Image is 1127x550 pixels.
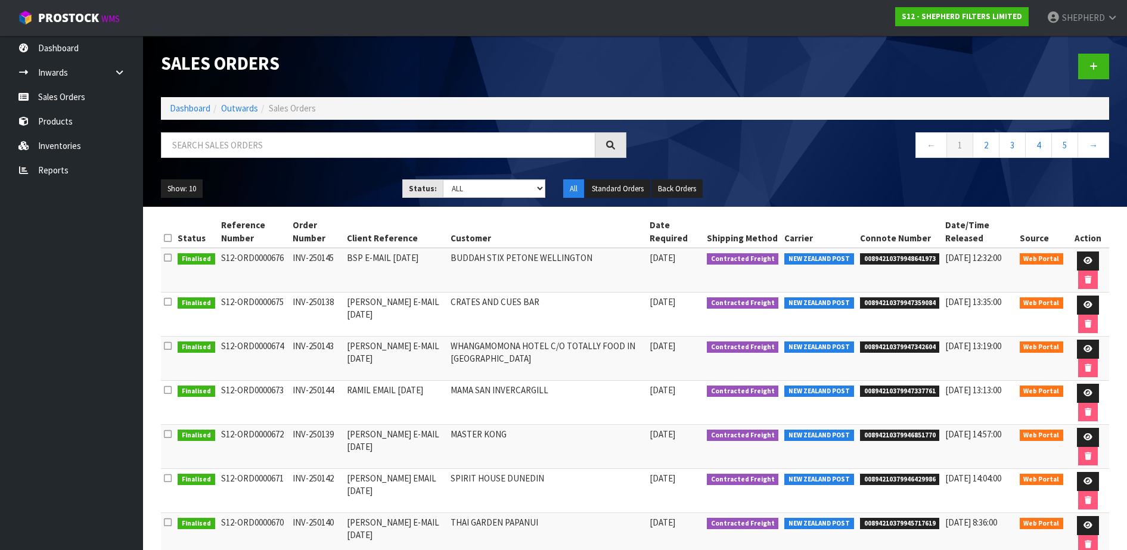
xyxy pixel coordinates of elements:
[784,297,854,309] span: NEW ZEALAND POST
[161,132,595,158] input: Search sales orders
[784,430,854,442] span: NEW ZEALAND POST
[585,179,650,198] button: Standard Orders
[707,430,779,442] span: Contracted Freight
[784,386,854,397] span: NEW ZEALAND POST
[999,132,1026,158] a: 3
[269,102,316,114] span: Sales Orders
[448,216,646,248] th: Customer
[178,253,215,265] span: Finalised
[860,518,940,530] span: 00894210379945717619
[650,428,675,440] span: [DATE]
[945,340,1001,352] span: [DATE] 13:19:00
[915,132,947,158] a: ←
[178,297,215,309] span: Finalised
[1020,474,1064,486] span: Web Portal
[860,430,940,442] span: 00894210379946851770
[448,381,646,425] td: MAMA SAN INVERCARGILL
[1020,297,1064,309] span: Web Portal
[344,293,448,337] td: [PERSON_NAME] E-MAIL [DATE]
[218,248,290,293] td: S12-ORD0000676
[178,430,215,442] span: Finalised
[1066,216,1109,248] th: Action
[344,248,448,293] td: BSP E-MAIL [DATE]
[946,132,973,158] a: 1
[448,337,646,381] td: WHANGAMOMONA HOTEL C/O TOTALLY FOOD IN [GEOGRAPHIC_DATA]
[344,425,448,469] td: [PERSON_NAME] E-MAIL [DATE]
[448,293,646,337] td: CRATES AND CUES BAR
[178,518,215,530] span: Finalised
[707,518,779,530] span: Contracted Freight
[290,248,344,293] td: INV-250145
[344,216,448,248] th: Client Reference
[218,337,290,381] td: S12-ORD0000674
[448,248,646,293] td: BUDDAH STIX PETONE WELLINGTON
[101,13,120,24] small: WMS
[448,425,646,469] td: MASTER KONG
[650,252,675,263] span: [DATE]
[973,132,999,158] a: 2
[409,184,437,194] strong: Status:
[945,517,997,528] span: [DATE] 8:36:00
[218,469,290,513] td: S12-ORD0000671
[178,474,215,486] span: Finalised
[945,473,1001,484] span: [DATE] 14:04:00
[1020,518,1064,530] span: Web Portal
[178,341,215,353] span: Finalised
[781,216,857,248] th: Carrier
[218,425,290,469] td: S12-ORD0000672
[942,216,1016,248] th: Date/Time Released
[1020,341,1064,353] span: Web Portal
[18,10,33,25] img: cube-alt.png
[290,469,344,513] td: INV-250142
[563,179,584,198] button: All
[707,474,779,486] span: Contracted Freight
[175,216,218,248] th: Status
[860,474,940,486] span: 00894210379946429986
[784,474,854,486] span: NEW ZEALAND POST
[650,473,675,484] span: [DATE]
[161,54,626,73] h1: Sales Orders
[218,216,290,248] th: Reference Number
[178,386,215,397] span: Finalised
[38,10,99,26] span: ProStock
[344,469,448,513] td: [PERSON_NAME] EMAIL [DATE]
[644,132,1110,161] nav: Page navigation
[707,386,779,397] span: Contracted Freight
[650,340,675,352] span: [DATE]
[290,216,344,248] th: Order Number
[1078,132,1109,158] a: →
[945,428,1001,440] span: [DATE] 14:57:00
[290,381,344,425] td: INV-250144
[860,386,940,397] span: 00894210379947337761
[707,297,779,309] span: Contracted Freight
[1025,132,1052,158] a: 4
[1020,253,1064,265] span: Web Portal
[1062,12,1105,23] span: SHEPHERD
[170,102,210,114] a: Dashboard
[945,296,1001,307] span: [DATE] 13:35:00
[344,337,448,381] td: [PERSON_NAME] E-MAIL [DATE]
[902,11,1022,21] strong: S12 - SHEPHERD FILTERS LIMITED
[290,337,344,381] td: INV-250143
[290,293,344,337] td: INV-250138
[707,341,779,353] span: Contracted Freight
[650,296,675,307] span: [DATE]
[290,425,344,469] td: INV-250139
[650,384,675,396] span: [DATE]
[651,179,703,198] button: Back Orders
[448,469,646,513] td: SPIRIT HOUSE DUNEDIN
[161,179,203,198] button: Show: 10
[344,381,448,425] td: RAMIL EMAIL [DATE]
[860,341,940,353] span: 00894210379947342604
[647,216,704,248] th: Date Required
[860,253,940,265] span: 00894210379948641973
[1017,216,1067,248] th: Source
[707,253,779,265] span: Contracted Freight
[1051,132,1078,158] a: 5
[704,216,782,248] th: Shipping Method
[784,253,854,265] span: NEW ZEALAND POST
[857,216,943,248] th: Connote Number
[218,293,290,337] td: S12-ORD0000675
[945,252,1001,263] span: [DATE] 12:32:00
[221,102,258,114] a: Outwards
